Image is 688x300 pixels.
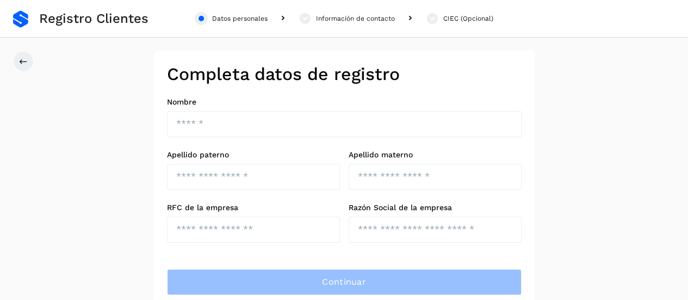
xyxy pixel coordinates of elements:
[322,276,366,288] span: Continuar
[167,97,522,107] label: Nombre
[316,14,395,23] div: Información de contacto
[212,14,268,23] div: Datos personales
[349,150,522,160] label: Apellido materno
[167,203,340,212] label: RFC de la empresa
[167,150,340,160] label: Apellido paterno
[167,64,522,84] h2: Completa datos de registro
[349,203,522,212] label: Razón Social de la empresa
[443,14,493,23] div: CIEC (Opcional)
[39,11,148,27] span: Registro Clientes
[167,269,522,295] button: Continuar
